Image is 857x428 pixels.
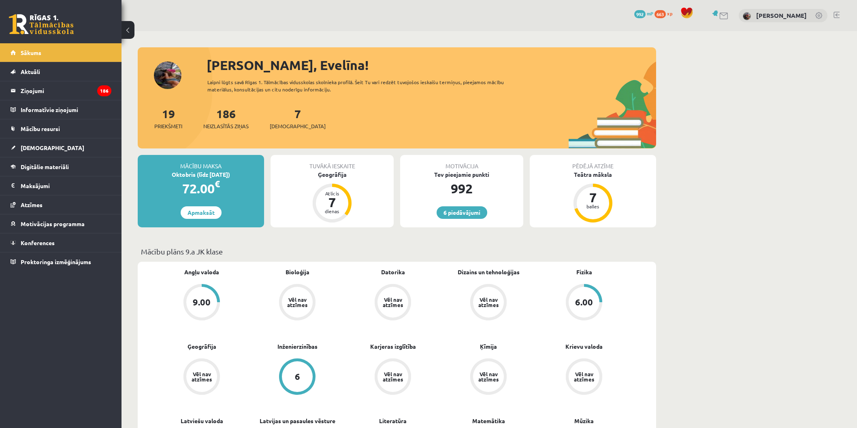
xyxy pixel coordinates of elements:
div: Tev pieejamie punkti [400,170,523,179]
div: 6 [295,372,300,381]
a: [PERSON_NAME] [756,11,807,19]
a: Krievu valoda [565,342,603,351]
div: Vēl nav atzīmes [382,371,404,382]
div: Tuvākā ieskaite [271,155,394,170]
span: Digitālie materiāli [21,163,69,170]
a: [DEMOGRAPHIC_DATA] [11,138,111,157]
div: 992 [400,179,523,198]
a: Vēl nav atzīmes [441,358,536,396]
span: 992 [634,10,646,18]
a: Vēl nav atzīmes [249,284,345,322]
a: Ģeogrāfija Atlicis 7 dienas [271,170,394,224]
span: Atzīmes [21,201,43,208]
div: dienas [320,209,344,214]
a: Mūzika [574,417,594,425]
span: € [215,178,220,190]
span: Neizlasītās ziņas [203,122,249,130]
div: 7 [320,196,344,209]
a: Teātra māksla 7 balles [530,170,656,224]
a: Maksājumi [11,176,111,195]
div: Vēl nav atzīmes [477,297,500,307]
span: Konferences [21,239,55,246]
a: Informatīvie ziņojumi [11,100,111,119]
img: Evelīna Bernatoviča [743,12,751,20]
a: 6.00 [536,284,632,322]
div: Vēl nav atzīmes [190,371,213,382]
a: Latviešu valoda [181,417,223,425]
div: Vēl nav atzīmes [286,297,309,307]
span: mP [647,10,653,17]
a: Rīgas 1. Tālmācības vidusskola [9,14,74,34]
a: Digitālie materiāli [11,157,111,176]
div: Vēl nav atzīmes [477,371,500,382]
div: Ģeogrāfija [271,170,394,179]
span: Aktuāli [21,68,40,75]
a: 9.00 [154,284,249,322]
a: Ģeogrāfija [188,342,216,351]
a: Proktoringa izmēģinājums [11,252,111,271]
a: Ziņojumi186 [11,81,111,100]
div: 9.00 [193,298,211,307]
span: [DEMOGRAPHIC_DATA] [270,122,326,130]
a: Vēl nav atzīmes [536,358,632,396]
div: Atlicis [320,191,344,196]
a: 7[DEMOGRAPHIC_DATA] [270,106,326,130]
a: Konferences [11,233,111,252]
div: 7 [581,191,605,204]
legend: Ziņojumi [21,81,111,100]
div: Teātra māksla [530,170,656,179]
div: [PERSON_NAME], Evelīna! [207,55,656,75]
a: Matemātika [472,417,505,425]
span: Proktoringa izmēģinājums [21,258,91,265]
a: Vēl nav atzīmes [441,284,536,322]
a: Vēl nav atzīmes [154,358,249,396]
a: Ķīmija [480,342,497,351]
a: 992 mP [634,10,653,17]
div: Vēl nav atzīmes [573,371,595,382]
a: Bioloģija [286,268,309,276]
a: Vēl nav atzīmes [345,284,441,322]
div: Laipni lūgts savā Rīgas 1. Tālmācības vidusskolas skolnieka profilā. Šeit Tu vari redzēt tuvojošo... [207,78,518,93]
p: Mācību plāns 9.a JK klase [141,246,653,257]
a: Dizains un tehnoloģijas [458,268,520,276]
legend: Maksājumi [21,176,111,195]
legend: Informatīvie ziņojumi [21,100,111,119]
span: Priekšmeti [154,122,182,130]
a: Datorika [381,268,405,276]
div: Motivācija [400,155,523,170]
a: Karjeras izglītība [370,342,416,351]
a: Motivācijas programma [11,214,111,233]
a: Sākums [11,43,111,62]
a: Fizika [576,268,592,276]
a: Literatūra [379,417,407,425]
span: Mācību resursi [21,125,60,132]
div: Mācību maksa [138,155,264,170]
div: Pēdējā atzīme [530,155,656,170]
div: Oktobris (līdz [DATE]) [138,170,264,179]
span: [DEMOGRAPHIC_DATA] [21,144,84,151]
span: xp [667,10,672,17]
a: Vēl nav atzīmes [345,358,441,396]
div: balles [581,204,605,209]
a: 186Neizlasītās ziņas [203,106,249,130]
a: 6 [249,358,345,396]
a: Inženierzinības [277,342,318,351]
a: Mācību resursi [11,119,111,138]
a: 19Priekšmeti [154,106,182,130]
a: Latvijas un pasaules vēsture [260,417,335,425]
div: 72.00 [138,179,264,198]
span: 663 [654,10,666,18]
i: 186 [97,85,111,96]
a: 663 xp [654,10,676,17]
div: 6.00 [575,298,593,307]
a: 6 piedāvājumi [437,206,487,219]
a: Angļu valoda [184,268,219,276]
a: Aktuāli [11,62,111,81]
span: Sākums [21,49,41,56]
div: Vēl nav atzīmes [382,297,404,307]
a: Apmaksāt [181,206,222,219]
span: Motivācijas programma [21,220,85,227]
a: Atzīmes [11,195,111,214]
